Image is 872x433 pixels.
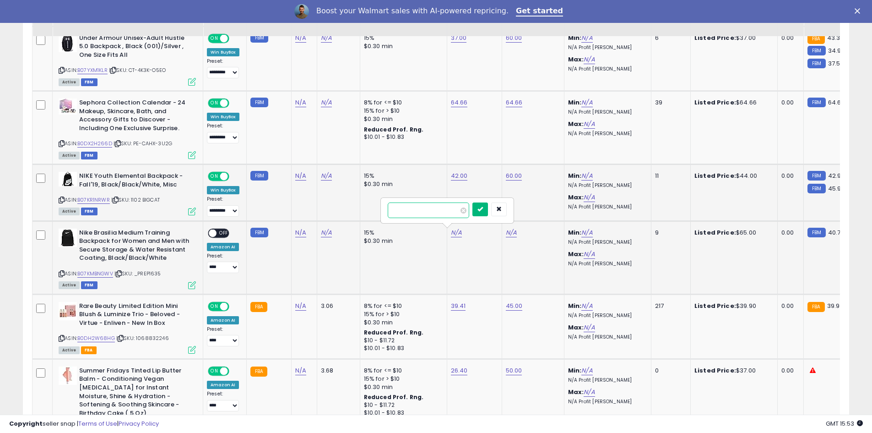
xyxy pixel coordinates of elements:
span: | SKU: CT-4K3K-O5EO [109,66,166,74]
a: N/A [584,388,595,397]
p: N/A Profit [PERSON_NAME] [568,377,644,384]
b: Sephora Collection Calendar - 24 Makeup, Skincare, Bath, and Accessory Gifts to Discover - Includ... [79,99,190,135]
b: NIKE Youth Elemental Backpack - Fall'19, Black/Black/White, Misc [79,172,190,191]
b: Min: [568,98,582,107]
span: OFF [228,34,243,42]
b: Max: [568,250,584,258]
div: Preset: [207,253,239,274]
div: 0.00 [781,302,796,310]
div: $37.00 [694,34,770,42]
a: N/A [581,366,592,375]
div: 0.00 [781,172,796,180]
div: Preset: [207,391,239,411]
span: All listings currently available for purchase on Amazon [59,78,80,86]
span: 2025-09-8 15:53 GMT [826,419,863,428]
a: N/A [321,33,332,43]
a: 64.66 [506,98,523,107]
div: 15% for > $10 [364,375,440,383]
p: N/A Profit [PERSON_NAME] [568,44,644,51]
a: N/A [321,171,332,181]
b: Listed Price: [694,228,736,237]
div: 217 [655,302,683,310]
div: $0.30 min [364,180,440,188]
div: $0.30 min [364,318,440,327]
a: B07YXM1KLR [77,66,108,74]
b: Max: [568,193,584,202]
div: ASIN: [59,229,196,288]
a: N/A [321,98,332,107]
a: N/A [581,33,592,43]
div: 8% for <= $10 [364,367,440,375]
div: 8% for <= $10 [364,302,440,310]
a: 26.40 [451,366,468,375]
span: FBM [81,78,97,86]
a: 39.41 [451,301,466,311]
b: Reduced Prof. Rng. [364,126,424,133]
span: 43.35 [827,33,844,42]
p: N/A Profit [PERSON_NAME] [568,399,644,405]
img: 314sbg-alIL._SL40_.jpg [59,172,77,186]
b: Max: [568,323,584,332]
a: N/A [321,228,332,237]
span: FBM [81,152,97,159]
img: Profile image for Adrian [294,4,309,19]
a: 37.00 [451,33,467,43]
p: N/A Profit [PERSON_NAME] [568,131,644,137]
a: N/A [584,55,595,64]
a: Privacy Policy [119,419,159,428]
span: All listings currently available for purchase on Amazon [59,346,80,354]
div: seller snap | | [9,420,159,428]
a: B07KR1NRWR [77,196,110,204]
a: Terms of Use [78,419,117,428]
div: 0.00 [781,367,796,375]
div: 15% [364,172,440,180]
strong: Copyright [9,419,43,428]
b: Min: [568,301,582,310]
p: N/A Profit [PERSON_NAME] [568,312,644,319]
b: Max: [568,388,584,396]
div: Win BuyBox [207,186,239,194]
span: 37.54 [828,59,845,68]
a: 42.00 [451,171,468,181]
div: 15% [364,229,440,237]
b: Listed Price: [694,366,736,375]
span: ON [209,99,220,107]
div: $10 - $11.72 [364,337,440,345]
img: 31UPDBorvDL._SL40_.jpg [59,229,77,247]
div: 0.00 [781,99,796,107]
a: N/A [584,250,595,259]
a: N/A [581,171,592,181]
img: 41bQTPlt3KL._SL40_.jpg [59,34,77,52]
span: OFF [217,229,231,237]
div: $10.01 - $10.83 [364,345,440,352]
p: N/A Profit [PERSON_NAME] [568,109,644,115]
p: N/A Profit [PERSON_NAME] [568,182,644,189]
a: N/A [295,98,306,107]
span: | SKU: 1102 BIGCAT [111,196,160,203]
span: ON [209,173,220,181]
p: N/A Profit [PERSON_NAME] [568,66,644,72]
small: FBM [807,228,825,237]
a: 60.00 [506,33,522,43]
span: All listings currently available for purchase on Amazon [59,152,80,159]
div: $0.30 min [364,115,440,123]
span: ON [209,367,220,375]
b: Listed Price: [694,98,736,107]
div: Preset: [207,196,239,217]
span: 40.77 [828,228,844,237]
a: N/A [451,228,462,237]
a: B07KMBNGWV [77,270,113,278]
b: Max: [568,120,584,128]
span: 42.98 [828,171,845,180]
div: Close [855,8,864,14]
a: N/A [584,323,595,332]
b: Under Armour Unisex-Adult Hustle 5.0 Backpack , Black (001)/Silver , One Size Fits All [79,34,190,62]
small: FBM [250,98,268,107]
div: $0.30 min [364,42,440,50]
div: Preset: [207,58,239,79]
div: 3.06 [321,302,353,310]
b: Min: [568,228,582,237]
a: N/A [581,98,592,107]
div: $65.00 [694,229,770,237]
a: N/A [295,33,306,43]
